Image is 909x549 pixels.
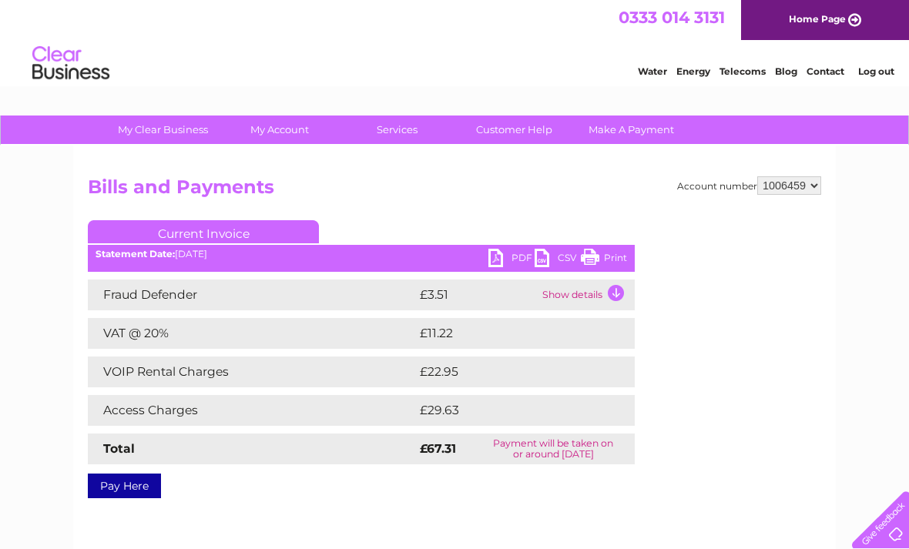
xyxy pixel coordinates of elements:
strong: £67.31 [420,441,456,456]
a: Current Invoice [88,220,319,243]
td: VOIP Rental Charges [88,357,416,387]
h2: Bills and Payments [88,176,821,206]
td: Access Charges [88,395,416,426]
a: PDF [488,249,535,271]
a: 0333 014 3131 [619,8,725,27]
a: Print [581,249,627,271]
img: logo.png [32,40,110,87]
td: Fraud Defender [88,280,416,310]
b: Statement Date: [96,248,175,259]
a: Pay Here [88,474,161,498]
a: Blog [775,65,797,77]
a: Water [638,65,667,77]
a: Services [334,115,461,144]
div: Account number [677,176,821,195]
td: Show details [538,280,635,310]
td: £22.95 [416,357,603,387]
div: Clear Business is a trading name of Verastar Limited (registered in [GEOGRAPHIC_DATA] No. 3667643... [92,8,820,75]
td: VAT @ 20% [88,318,416,349]
a: Customer Help [451,115,578,144]
a: Log out [858,65,894,77]
td: £29.63 [416,395,604,426]
strong: Total [103,441,135,456]
div: [DATE] [88,249,635,259]
a: Telecoms [719,65,766,77]
td: £11.22 [416,318,600,349]
a: Contact [807,65,844,77]
a: CSV [535,249,581,271]
a: Energy [676,65,710,77]
a: Make A Payment [568,115,695,144]
a: My Clear Business [99,115,226,144]
td: £3.51 [416,280,538,310]
a: My Account [216,115,344,144]
td: Payment will be taken on or around [DATE] [472,434,635,464]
